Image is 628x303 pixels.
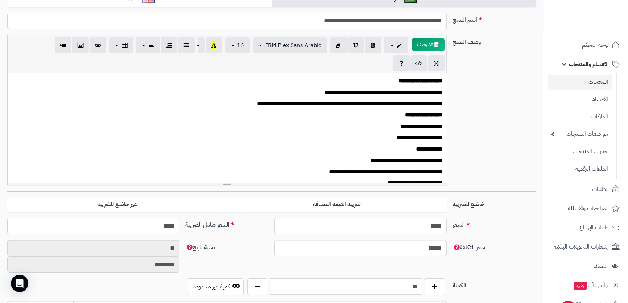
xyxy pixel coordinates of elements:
a: العملاء [548,257,624,275]
label: وصف المنتج [450,35,539,46]
span: IBM Plex Sans Arabic [266,41,321,50]
span: الأقسام والمنتجات [569,59,609,69]
a: وآتس آبجديد [548,277,624,294]
a: مواصفات المنتجات [548,126,612,142]
label: اسم المنتج [450,13,539,24]
a: المراجعات والأسئلة [548,200,624,217]
label: خاضع للضريبة [450,197,539,209]
label: الكمية [450,278,539,290]
a: طلبات الإرجاع [548,219,624,236]
a: لوحة التحكم [548,36,624,54]
a: الملفات الرقمية [548,161,612,177]
a: المنتجات [548,75,612,90]
a: خيارات المنتجات [548,144,612,159]
span: العملاء [594,261,608,271]
span: طلبات الإرجاع [579,222,609,233]
div: Open Intercom Messenger [11,275,28,292]
span: المراجعات والأسئلة [568,203,609,213]
a: الطلبات [548,180,624,198]
label: السعر [450,218,539,229]
span: الطلبات [592,184,609,194]
span: وآتس آب [573,280,608,290]
a: إشعارات التحويلات البنكية [548,238,624,255]
label: السعر شامل الضريبة [182,218,272,229]
span: نسبة الربح [185,243,215,252]
span: 16 [237,41,244,50]
label: غير خاضع للضريبه [7,197,227,212]
button: 📝 AI وصف [412,38,445,51]
button: IBM Plex Sans Arabic [253,37,327,53]
span: جديد [574,282,587,290]
a: الأقسام [548,91,612,107]
a: الماركات [548,109,612,124]
button: 16 [225,37,250,53]
span: لوحة التحكم [582,40,609,50]
label: ضريبة القيمة المضافة [227,197,447,212]
span: إشعارات التحويلات البنكية [554,242,609,252]
span: سعر التكلفة [453,243,485,252]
